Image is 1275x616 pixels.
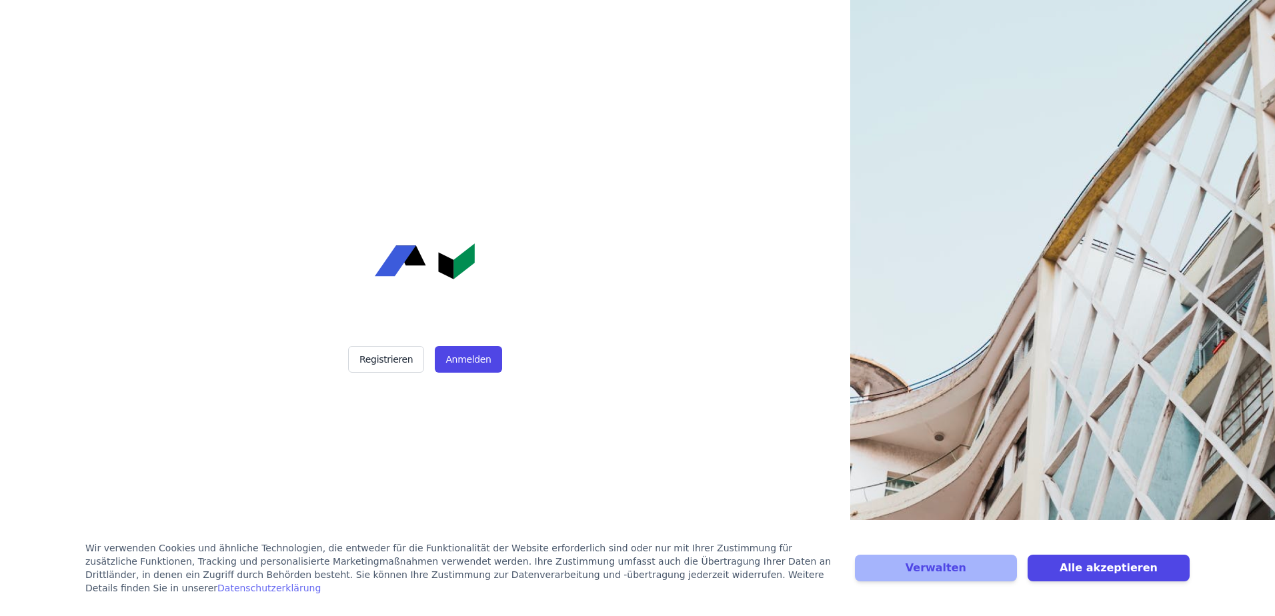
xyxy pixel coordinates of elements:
img: Concular [375,243,475,279]
div: Wir verwenden Cookies und ähnliche Technologien, die entweder für die Funktionalität der Website ... [85,541,839,595]
button: Verwalten [855,555,1017,581]
button: Anmelden [435,346,501,373]
button: Alle akzeptieren [1028,555,1190,581]
button: Registrieren [348,346,424,373]
a: Datenschutzerklärung [217,583,321,593]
